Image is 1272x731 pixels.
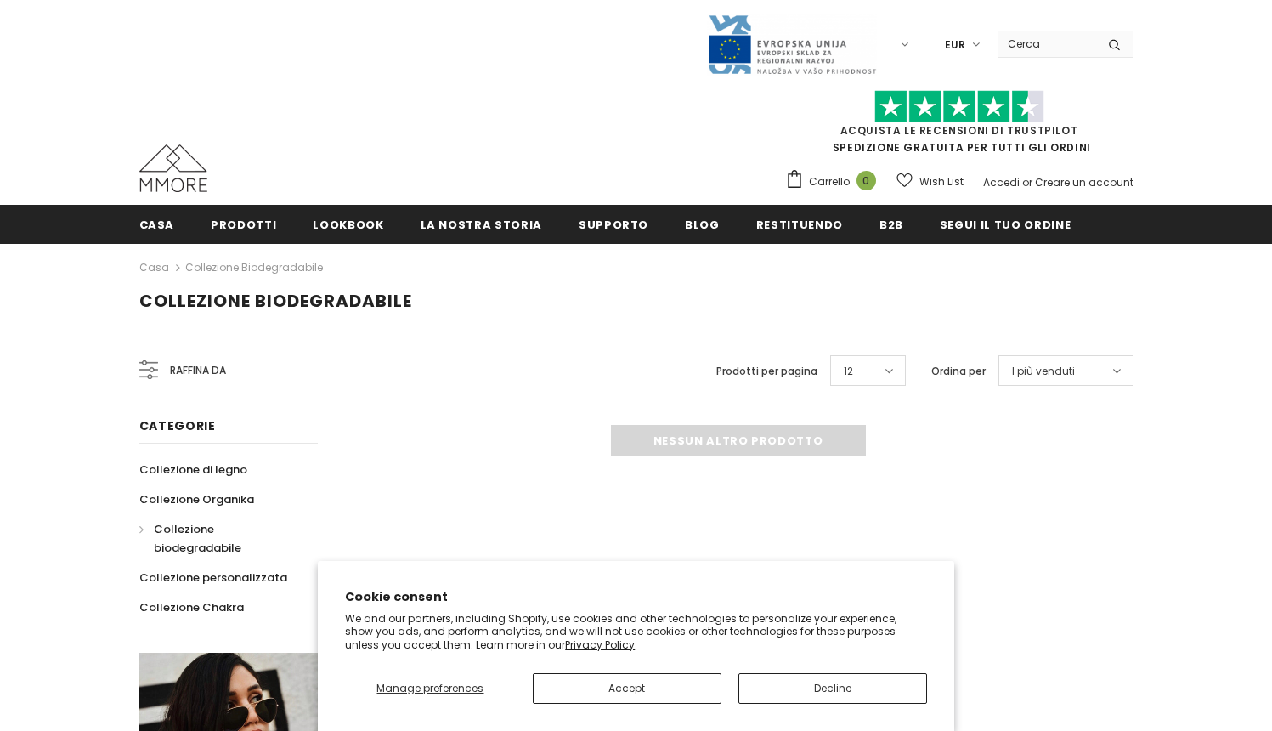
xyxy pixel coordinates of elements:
[139,417,216,434] span: Categorie
[211,217,276,233] span: Prodotti
[844,363,853,380] span: 12
[685,217,720,233] span: Blog
[931,363,986,380] label: Ordina per
[185,260,323,275] a: Collezione biodegradabile
[139,563,287,592] a: Collezione personalizzata
[170,361,226,380] span: Raffina da
[785,169,885,195] a: Carrello 0
[998,31,1095,56] input: Search Site
[856,171,876,190] span: 0
[139,289,412,313] span: Collezione biodegradabile
[809,173,850,190] span: Carrello
[139,599,244,615] span: Collezione Chakra
[421,205,542,243] a: La nostra storia
[874,90,1044,123] img: Fidati di Pilot Stars
[879,217,903,233] span: B2B
[896,167,964,196] a: Wish List
[345,588,927,606] h2: Cookie consent
[756,205,843,243] a: Restituendo
[1012,363,1075,380] span: I più venduti
[533,673,721,704] button: Accept
[707,14,877,76] img: Javni Razpis
[421,217,542,233] span: La nostra storia
[139,205,175,243] a: Casa
[565,637,635,652] a: Privacy Policy
[1035,175,1133,190] a: Creare un account
[579,205,648,243] a: supporto
[139,144,207,192] img: Casi MMORE
[756,217,843,233] span: Restituendo
[139,491,254,507] span: Collezione Organika
[211,205,276,243] a: Prodotti
[738,673,927,704] button: Decline
[1022,175,1032,190] span: or
[313,217,383,233] span: Lookbook
[945,37,965,54] span: EUR
[313,205,383,243] a: Lookbook
[139,258,169,278] a: Casa
[940,217,1071,233] span: Segui il tuo ordine
[919,173,964,190] span: Wish List
[840,123,1078,138] a: Acquista le recensioni di TrustPilot
[785,98,1133,155] span: SPEDIZIONE GRATUITA PER TUTTI GLI ORDINI
[139,462,247,478] span: Collezione di legno
[139,455,247,484] a: Collezione di legno
[685,205,720,243] a: Blog
[716,363,817,380] label: Prodotti per pagina
[154,521,241,556] span: Collezione biodegradabile
[139,569,287,586] span: Collezione personalizzata
[707,37,877,51] a: Javni Razpis
[983,175,1020,190] a: Accedi
[579,217,648,233] span: supporto
[345,612,927,652] p: We and our partners, including Shopify, use cookies and other technologies to personalize your ex...
[376,681,483,695] span: Manage preferences
[139,484,254,514] a: Collezione Organika
[139,217,175,233] span: Casa
[139,514,299,563] a: Collezione biodegradabile
[139,592,244,622] a: Collezione Chakra
[879,205,903,243] a: B2B
[345,673,515,704] button: Manage preferences
[940,205,1071,243] a: Segui il tuo ordine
